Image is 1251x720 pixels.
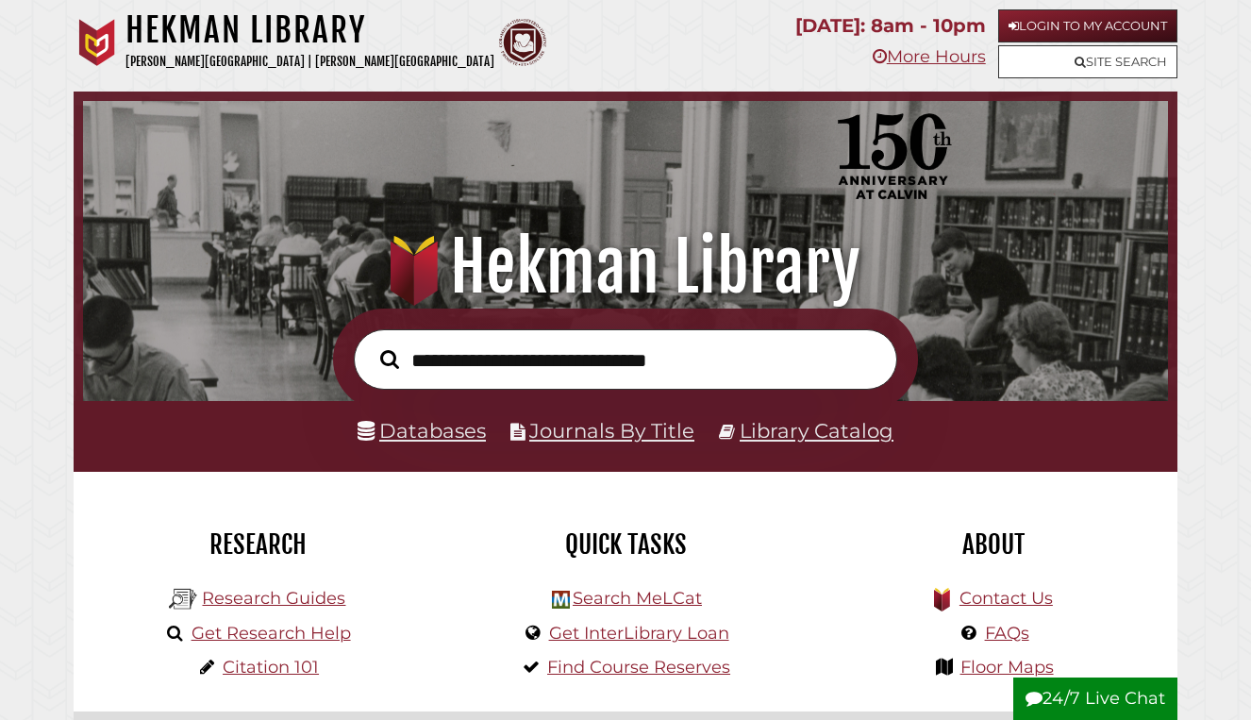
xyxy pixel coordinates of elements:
a: Get Research Help [192,623,351,644]
button: Search [371,344,409,373]
a: Citation 101 [223,657,319,678]
a: Library Catalog [740,418,893,443]
a: Search MeLCat [573,588,702,609]
a: Site Search [998,45,1177,78]
a: Floor Maps [960,657,1054,678]
p: [PERSON_NAME][GEOGRAPHIC_DATA] | [PERSON_NAME][GEOGRAPHIC_DATA] [125,51,494,73]
h2: Research [88,528,427,561]
img: Calvin University [74,19,121,66]
h2: About [824,528,1163,561]
a: Find Course Reserves [547,657,730,678]
h1: Hekman Library [102,226,1149,309]
a: More Hours [873,46,986,67]
p: [DATE]: 8am - 10pm [795,9,986,42]
a: Get InterLibrary Loan [549,623,729,644]
h2: Quick Tasks [456,528,795,561]
a: Contact Us [959,588,1053,609]
img: Calvin Theological Seminary [499,19,546,66]
a: Login to My Account [998,9,1177,42]
a: Research Guides [202,588,345,609]
img: Hekman Library Logo [169,585,197,613]
img: Hekman Library Logo [552,591,570,609]
a: FAQs [985,623,1029,644]
a: Databases [358,418,486,443]
h1: Hekman Library [125,9,494,51]
a: Journals By Title [529,418,694,443]
i: Search [380,349,399,369]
